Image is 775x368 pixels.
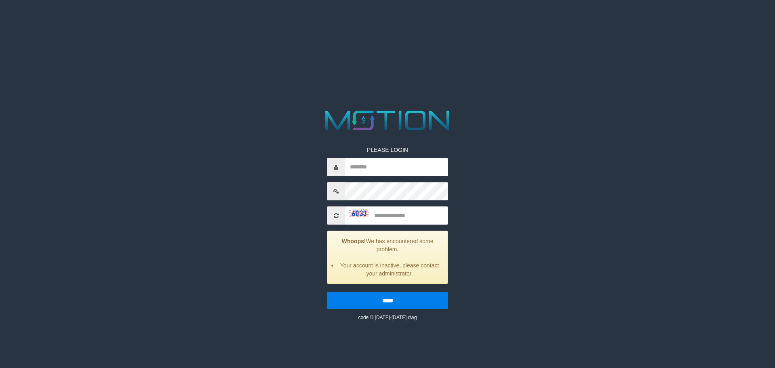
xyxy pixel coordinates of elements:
[327,146,448,154] p: PLEASE LOGIN
[349,209,369,217] img: captcha
[337,261,442,278] li: Your account is inactive, please contact your administrator.
[327,231,448,284] div: We has encountered some problem.
[320,107,455,134] img: MOTION_logo.png
[342,238,366,244] strong: Whoops!
[358,315,417,320] small: code © [DATE]-[DATE] dwg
